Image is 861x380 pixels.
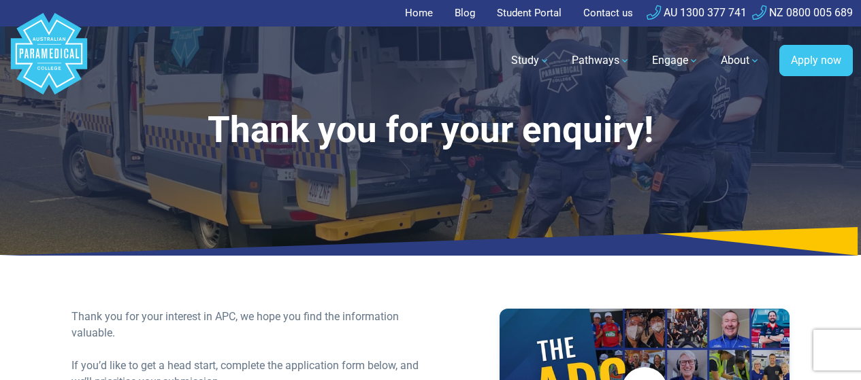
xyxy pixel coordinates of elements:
a: Apply now [779,45,853,76]
a: AU 1300 377 741 [647,6,747,19]
div: Thank you for your interest in APC, we hope you find the information valuable. [71,309,422,341]
a: About [713,41,768,80]
a: NZ 0800 005 689 [752,6,853,19]
a: Pathways [564,41,638,80]
a: Australian Paramedical College [8,27,90,95]
a: Study [503,41,558,80]
a: Engage [644,41,707,80]
h1: Thank you for your enquiry! [71,109,790,152]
